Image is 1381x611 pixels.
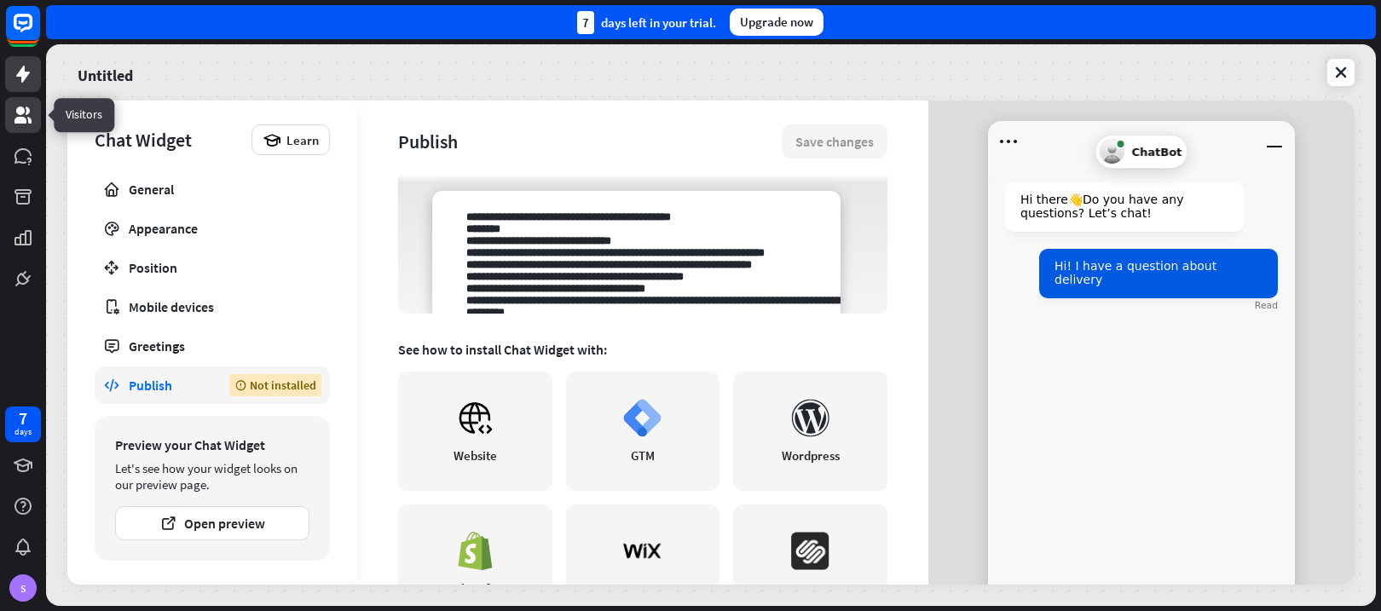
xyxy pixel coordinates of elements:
[95,249,330,286] a: Position
[775,580,846,597] div: Squarespace
[95,128,243,152] div: Chat Widget
[782,124,887,159] button: Save changes
[95,288,330,326] a: Mobile devices
[115,436,309,453] div: Preview your Chat Widget
[115,506,309,540] button: Open preview
[454,580,495,597] div: Shopify
[9,574,37,602] div: S
[95,170,330,208] a: General
[129,377,204,394] div: Publish
[1261,128,1288,155] button: Minimize window
[1020,193,1183,220] span: Hi there 👋 Do you have any questions? Let’s chat!
[398,341,887,358] div: See how to install Chat Widget with:
[566,372,720,491] a: GTM
[115,460,309,493] div: Let's see how your widget looks on our preview page.
[995,128,1022,155] button: Open menu
[730,9,823,36] div: Upgrade now
[129,181,296,198] div: General
[129,337,296,354] div: Greetings
[286,132,319,148] span: Learn
[14,426,32,438] div: days
[577,11,594,34] div: 7
[1132,146,1182,159] span: ChatBot
[633,580,653,597] div: WIX
[5,406,41,442] a: 7 days
[398,372,552,491] a: Website
[733,372,887,491] a: Wordpress
[14,7,65,58] button: Open LiveChat chat widget
[398,130,782,153] div: Publish
[454,447,497,464] div: Website
[129,298,296,315] div: Mobile devices
[577,11,716,34] div: days left in your trial.
[1255,300,1278,311] div: Read
[1055,259,1216,286] span: Hi! I have a question about delivery
[229,374,321,396] div: Not installed
[782,447,840,464] div: Wordpress
[19,411,27,426] div: 7
[129,259,296,276] div: Position
[129,220,296,237] div: Appearance
[631,447,655,464] div: GTM
[95,366,330,404] a: Publish Not installed
[95,210,330,247] a: Appearance
[95,327,330,365] a: Greetings
[78,55,133,90] a: Untitled
[1095,135,1188,169] div: ChatBot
